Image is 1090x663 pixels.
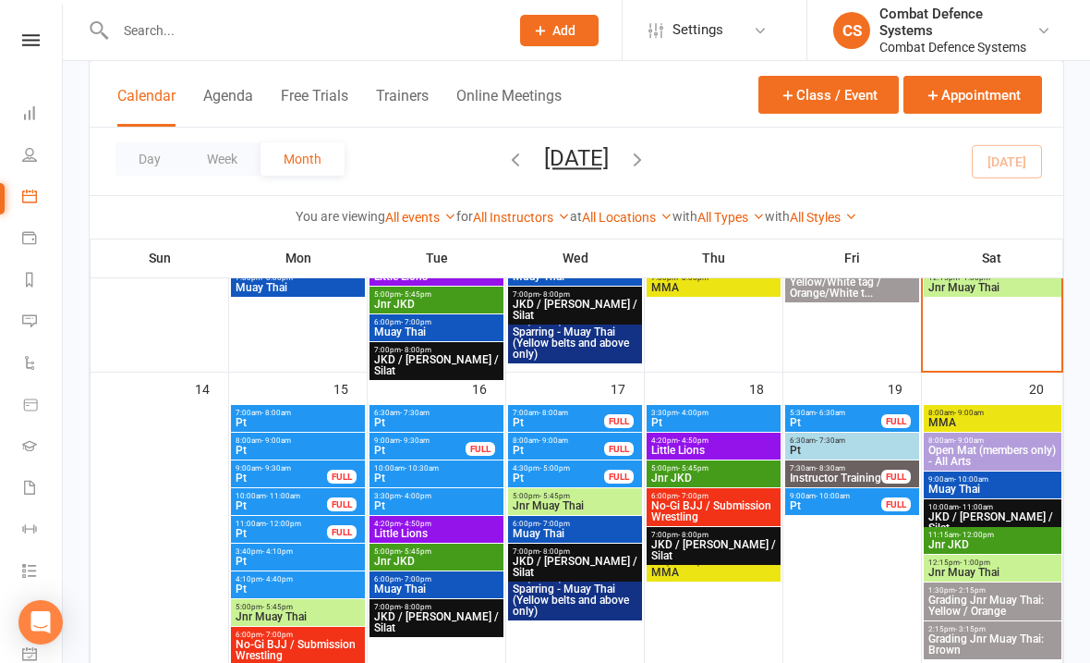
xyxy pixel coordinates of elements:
[582,210,672,225] a: All Locations
[678,492,708,500] span: - 7:00pm
[520,15,599,46] button: Add
[373,603,500,611] span: 7:00pm
[611,373,644,403] div: 17
[512,409,605,417] span: 7:00am
[195,373,228,403] div: 14
[385,210,456,225] a: All events
[954,409,984,417] span: - 9:00am
[650,409,777,417] span: 3:30pm
[401,575,431,583] span: - 7:00pm
[506,239,645,277] th: Wed
[650,567,777,578] span: MMA
[22,261,64,302] a: Reports
[960,274,990,282] span: - 1:00pm
[235,500,328,511] span: Pt
[373,299,500,310] span: Jnr JKD
[903,76,1042,114] button: Appointment
[22,386,64,427] a: Product Sales
[473,210,570,225] a: All Instructors
[570,209,582,224] strong: at
[512,290,638,299] span: 7:00pm
[22,178,64,219] a: Calendar
[816,409,845,417] span: - 6:30am
[604,470,634,484] div: FULL
[400,409,430,417] span: - 7:30am
[466,442,495,456] div: FULL
[789,409,882,417] span: 5:30am
[235,492,328,500] span: 10:00am
[881,470,911,484] div: FULL
[373,346,500,354] span: 7:00pm
[373,417,500,428] span: Pt
[333,373,367,403] div: 15
[927,567,1058,578] span: Jnr Muay Thai
[368,239,506,277] th: Tue
[235,436,361,445] span: 8:00am
[927,595,1058,617] span: Grading Jnr Muay Thai: Yellow / Orange
[235,611,361,622] span: Jnr Muay Thai
[235,445,361,456] span: Pt
[959,503,993,511] span: - 11:00am
[888,373,921,403] div: 19
[184,142,260,176] button: Week
[229,239,368,277] th: Mon
[927,484,1058,495] span: Muay Thai
[789,436,915,445] span: 6:30am
[235,631,361,639] span: 6:00pm
[262,575,293,583] span: - 4:40pm
[266,492,300,500] span: - 11:00am
[373,290,500,299] span: 5:00pm
[672,209,697,224] strong: with
[927,539,1058,550] span: Jnr JKD
[281,87,348,127] button: Free Trials
[296,209,385,224] strong: You are viewing
[790,210,857,225] a: All Styles
[262,603,293,611] span: - 5:45pm
[512,547,638,556] span: 7:00pm
[373,528,500,539] span: Little Lions
[927,633,1058,656] span: Grading Jnr Muay Thai: Brown
[262,631,293,639] span: - 7:00pm
[816,436,845,445] span: - 7:30am
[327,497,357,511] div: FULL
[512,500,638,511] span: Jnr Muay Thai
[927,475,1058,484] span: 9:00am
[927,445,1058,467] span: Open Mat (members only) - All Arts
[927,503,1058,511] span: 10:00am
[927,586,1058,595] span: 1:30pm
[512,520,638,528] span: 6:00pm
[758,76,899,114] button: Class / Event
[512,445,605,456] span: Pt
[405,464,439,473] span: - 10:30am
[672,9,723,51] span: Settings
[373,500,500,511] span: Pt
[678,464,708,473] span: - 5:45pm
[373,575,500,583] span: 6:00pm
[327,525,357,539] div: FULL
[261,436,291,445] span: - 9:00am
[539,547,570,556] span: - 8:00pm
[235,583,361,595] span: Pt
[783,239,922,277] th: Fri
[678,409,708,417] span: - 4:00pm
[749,373,782,403] div: 18
[203,87,253,127] button: Agenda
[401,547,431,556] span: - 5:45pm
[927,436,1058,445] span: 8:00am
[512,464,605,473] span: 4:30pm
[881,497,911,511] div: FULL
[604,442,634,456] div: FULL
[539,290,570,299] span: - 8:00pm
[373,492,500,500] span: 3:30pm
[235,464,328,473] span: 9:00am
[927,417,1058,428] span: MMA
[401,520,431,528] span: - 4:50pm
[539,520,570,528] span: - 7:00pm
[235,528,328,539] span: Pt
[512,556,638,578] span: JKD / [PERSON_NAME] / Silat
[678,436,708,445] span: - 4:50pm
[235,547,361,556] span: 3:40pm
[22,136,64,178] a: People
[401,492,431,500] span: - 4:00pm
[261,464,291,473] span: - 9:30am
